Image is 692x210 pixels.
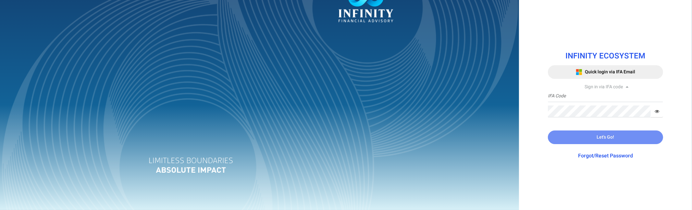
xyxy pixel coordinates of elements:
[585,68,635,75] span: Quick login via IFA Email
[548,84,663,90] div: Sign in via IFA code
[548,52,663,60] h1: INFINITY ECOSYSTEM
[585,83,623,90] span: Sign in via IFA code
[548,65,663,79] button: Quick login via IFA Email
[597,134,614,141] span: Let's Go!
[548,130,663,144] button: Let's Go!
[578,152,633,160] a: Forgot/Reset Password
[548,90,663,102] input: IFA Code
